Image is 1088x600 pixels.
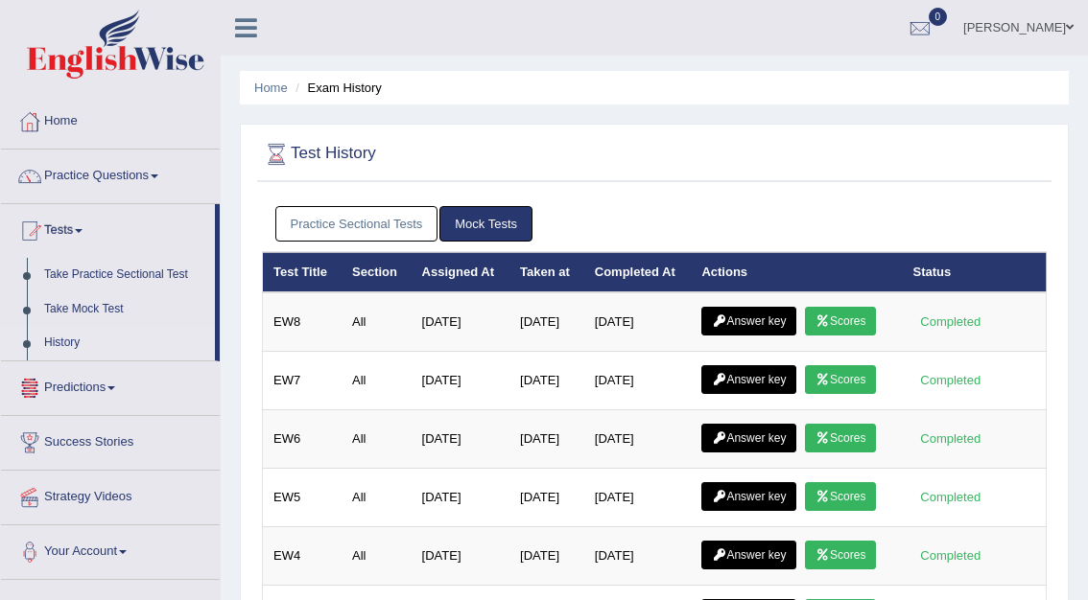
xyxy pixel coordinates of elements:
[1,361,220,409] a: Predictions
[262,140,748,169] h2: Test History
[805,365,876,394] a: Scores
[412,252,510,292] th: Assigned At
[701,482,796,511] a: Answer key
[701,307,796,335] a: Answer key
[412,292,510,352] td: [DATE]
[35,292,215,327] a: Take Mock Test
[509,292,584,352] td: [DATE]
[342,410,412,469] td: All
[1,416,220,464] a: Success Stories
[254,81,288,95] a: Home
[1,95,220,143] a: Home
[805,541,876,569] a: Scores
[584,469,692,527] td: [DATE]
[342,527,412,586] td: All
[584,352,692,410] td: [DATE]
[805,307,876,335] a: Scores
[509,352,584,410] td: [DATE]
[1,204,215,252] a: Tests
[35,326,215,360] a: History
[263,410,343,469] td: EW6
[509,469,584,527] td: [DATE]
[342,252,412,292] th: Section
[584,252,692,292] th: Completed At
[1,525,220,573] a: Your Account
[263,469,343,527] td: EW5
[805,482,876,511] a: Scores
[913,312,988,332] div: Completed
[913,545,988,565] div: Completed
[701,541,796,569] a: Answer key
[701,365,796,394] a: Answer key
[35,258,215,292] a: Take Practice Sectional Test
[263,352,343,410] td: EW7
[584,292,692,352] td: [DATE]
[913,428,988,449] div: Completed
[584,410,692,469] td: [DATE]
[509,410,584,469] td: [DATE]
[929,8,948,26] span: 0
[342,469,412,527] td: All
[701,424,796,452] a: Answer key
[412,469,510,527] td: [DATE]
[691,252,902,292] th: Actions
[903,252,1047,292] th: Status
[1,471,220,519] a: Strategy Videos
[263,292,343,352] td: EW8
[913,370,988,390] div: Completed
[412,352,510,410] td: [DATE]
[412,410,510,469] td: [DATE]
[263,527,343,586] td: EW4
[439,206,532,242] a: Mock Tests
[275,206,438,242] a: Practice Sectional Tests
[412,527,510,586] td: [DATE]
[263,252,343,292] th: Test Title
[913,487,988,507] div: Completed
[509,252,584,292] th: Taken at
[509,527,584,586] td: [DATE]
[584,527,692,586] td: [DATE]
[291,79,382,97] li: Exam History
[342,352,412,410] td: All
[342,292,412,352] td: All
[805,424,876,452] a: Scores
[1,150,220,197] a: Practice Questions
